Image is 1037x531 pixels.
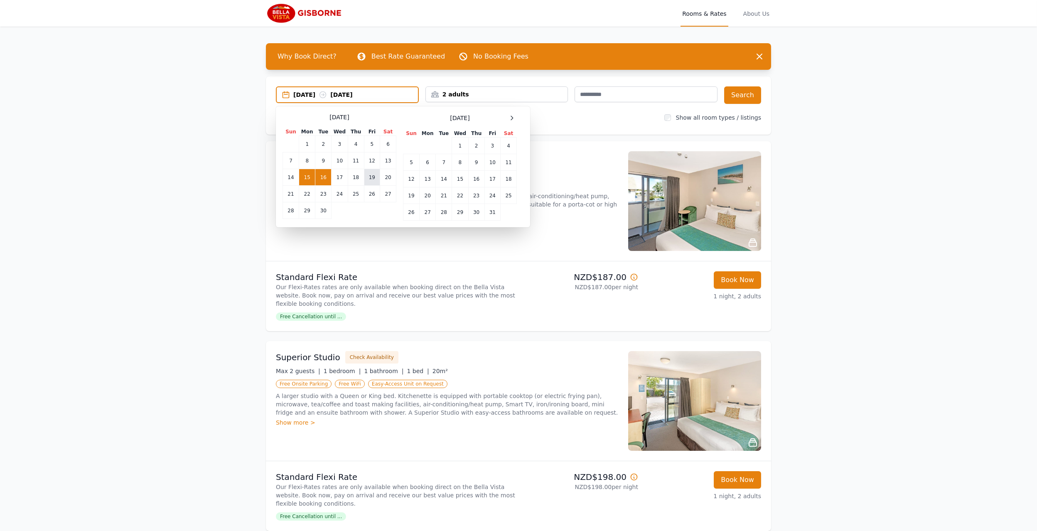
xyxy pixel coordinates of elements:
[724,86,761,104] button: Search
[332,136,348,152] td: 3
[484,204,500,221] td: 31
[522,283,638,291] p: NZD$187.00 per night
[501,187,517,204] td: 25
[452,187,468,204] td: 22
[501,154,517,171] td: 11
[283,152,299,169] td: 7
[426,90,568,98] div: 2 adults
[468,138,484,154] td: 2
[332,186,348,202] td: 24
[468,130,484,138] th: Thu
[522,271,638,283] p: NZD$187.00
[420,187,436,204] td: 20
[315,202,332,219] td: 30
[407,368,429,374] span: 1 bed |
[420,204,436,221] td: 27
[364,136,380,152] td: 5
[283,169,299,186] td: 14
[364,128,380,136] th: Fri
[348,128,364,136] th: Thu
[299,169,315,186] td: 15
[468,171,484,187] td: 16
[452,154,468,171] td: 8
[436,187,452,204] td: 21
[484,187,500,204] td: 24
[484,138,500,154] td: 3
[484,171,500,187] td: 17
[299,136,315,152] td: 1
[329,113,349,121] span: [DATE]
[380,128,396,136] th: Sat
[315,152,332,169] td: 9
[380,152,396,169] td: 13
[271,48,343,65] span: Why Book Direct?
[714,271,761,289] button: Book Now
[283,128,299,136] th: Sun
[276,483,515,508] p: Our Flexi-Rates rates are only available when booking direct on the Bella Vista website. Book now...
[371,52,445,61] p: Best Rate Guaranteed
[293,91,418,99] div: [DATE] [DATE]
[364,186,380,202] td: 26
[348,136,364,152] td: 4
[276,271,515,283] p: Standard Flexi Rate
[364,169,380,186] td: 19
[420,130,436,138] th: Mon
[403,130,420,138] th: Sun
[315,128,332,136] th: Tue
[452,138,468,154] td: 1
[484,154,500,171] td: 10
[403,154,420,171] td: 5
[432,368,448,374] span: 20m²
[276,312,346,321] span: Free Cancellation until ...
[468,204,484,221] td: 30
[468,154,484,171] td: 9
[380,136,396,152] td: 6
[283,186,299,202] td: 21
[452,171,468,187] td: 15
[276,512,346,521] span: Free Cancellation until ...
[468,187,484,204] td: 23
[501,171,517,187] td: 18
[380,169,396,186] td: 20
[645,292,761,300] p: 1 night, 2 adults
[276,283,515,308] p: Our Flexi-Rates rates are only available when booking direct on the Bella Vista website. Book now...
[484,130,500,138] th: Fri
[403,204,420,221] td: 26
[501,130,517,138] th: Sat
[332,152,348,169] td: 10
[276,352,340,363] h3: Superior Studio
[324,368,361,374] span: 1 bedroom |
[348,169,364,186] td: 18
[315,186,332,202] td: 23
[380,186,396,202] td: 27
[332,169,348,186] td: 17
[420,154,436,171] td: 6
[276,418,618,427] div: Show more >
[315,169,332,186] td: 16
[403,171,420,187] td: 12
[436,130,452,138] th: Tue
[332,128,348,136] th: Wed
[403,187,420,204] td: 19
[452,130,468,138] th: Wed
[276,471,515,483] p: Standard Flexi Rate
[522,483,638,491] p: NZD$198.00 per night
[436,171,452,187] td: 14
[276,368,320,374] span: Max 2 guests |
[436,154,452,171] td: 7
[299,128,315,136] th: Mon
[283,202,299,219] td: 28
[348,152,364,169] td: 11
[345,351,398,364] button: Check Availability
[364,152,380,169] td: 12
[348,186,364,202] td: 25
[266,3,346,23] img: Bella Vista Gisborne
[299,152,315,169] td: 8
[276,380,332,388] span: Free Onsite Parking
[364,368,403,374] span: 1 bathroom |
[501,138,517,154] td: 4
[714,471,761,489] button: Book Now
[335,380,365,388] span: Free WiFi
[315,136,332,152] td: 2
[436,204,452,221] td: 28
